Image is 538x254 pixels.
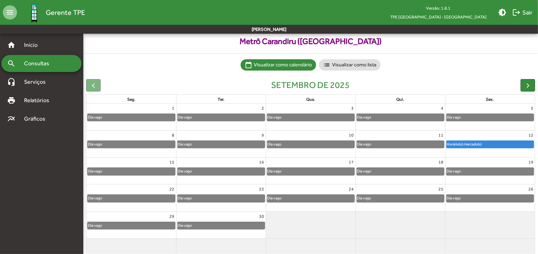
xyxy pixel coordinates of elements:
[437,158,445,167] a: 18 de setembro de 2025
[7,59,16,68] mat-icon: search
[355,184,445,211] td: 25 de setembro de 2025
[323,61,330,68] mat-icon: list
[171,104,176,113] a: 1 de setembro de 2025
[168,158,176,167] a: 15 de setembro de 2025
[168,212,176,221] a: 29 de setembro de 2025
[355,158,445,184] td: 18 de setembro de 2025
[267,141,282,148] div: Dia vago
[260,104,266,113] a: 2 de setembro de 2025
[178,195,192,201] div: Dia vago
[512,6,532,19] span: Sair
[527,184,535,194] a: 26 de setembro de 2025
[178,222,192,229] div: Dia vago
[437,184,445,194] a: 25 de setembro de 2025
[176,184,266,211] td: 23 de setembro de 2025
[266,104,355,131] td: 3 de setembro de 2025
[86,211,176,238] td: 29 de setembro de 2025
[319,59,381,71] mat-chip: Visualizar como lista
[527,131,535,140] a: 12 de setembro de 2025
[447,168,461,175] div: Dia vago
[178,168,192,175] div: Dia vago
[258,184,266,194] a: 23 de setembro de 2025
[266,131,355,158] td: 10 de setembro de 2025
[86,104,176,131] td: 1 de setembro de 2025
[86,131,176,158] td: 8 de setembro de 2025
[245,61,252,68] mat-icon: calendar_today
[266,184,355,211] td: 24 de setembro de 2025
[267,114,282,121] div: Dia vago
[88,141,102,148] div: Dia vago
[355,104,445,131] td: 4 de setembro de 2025
[445,184,535,211] td: 26 de setembro de 2025
[271,80,350,90] h2: setembro de 2025
[385,4,492,12] div: Versão: 1.8.1
[176,211,266,238] td: 30 de setembro de 2025
[3,5,17,20] mat-icon: menu
[357,141,372,148] div: Dia vago
[395,95,406,103] a: quinta-feira
[260,131,266,140] a: 9 de setembro de 2025
[447,141,482,148] div: Horário(s) marcado(s)
[20,96,58,105] span: Relatórios
[357,195,372,201] div: Dia vago
[485,95,495,103] a: sexta-feira
[258,158,266,167] a: 16 de setembro de 2025
[445,104,535,131] td: 5 de setembro de 2025
[216,95,226,103] a: terça-feira
[23,1,46,24] img: Logo
[20,115,55,123] span: Gráficos
[46,7,85,18] span: Gerente TPE
[509,6,535,19] button: Sair
[267,168,282,175] div: Dia vago
[86,184,176,211] td: 22 de setembro de 2025
[385,12,492,21] span: TPE [GEOGRAPHIC_DATA] - [GEOGRAPHIC_DATA]
[7,115,16,123] mat-icon: multiline_chart
[176,104,266,131] td: 2 de setembro de 2025
[88,114,102,121] div: Dia vago
[447,195,461,201] div: Dia vago
[437,131,445,140] a: 11 de setembro de 2025
[440,104,445,113] a: 4 de setembro de 2025
[498,8,506,17] mat-icon: brightness_medium
[176,131,266,158] td: 9 de setembro de 2025
[20,78,55,86] span: Serviços
[258,212,266,221] a: 30 de setembro de 2025
[7,96,16,105] mat-icon: print
[126,95,137,103] a: segunda-feira
[529,104,535,113] a: 5 de setembro de 2025
[348,131,355,140] a: 10 de setembro de 2025
[348,158,355,167] a: 17 de setembro de 2025
[171,131,176,140] a: 8 de setembro de 2025
[266,158,355,184] td: 17 de setembro de 2025
[176,158,266,184] td: 16 de setembro de 2025
[20,59,58,68] span: Consultas
[20,41,48,49] span: Início
[178,141,192,148] div: Dia vago
[241,59,316,71] mat-chip: Visualizar como calendário
[17,1,85,24] a: Gerente TPE
[7,41,16,49] mat-icon: home
[445,158,535,184] td: 19 de setembro de 2025
[350,104,355,113] a: 3 de setembro de 2025
[305,95,316,103] a: quarta-feira
[267,195,282,201] div: Dia vago
[357,168,372,175] div: Dia vago
[512,8,521,17] mat-icon: logout
[83,35,538,48] span: Metrô Carandiru ([GEOGRAPHIC_DATA])
[88,195,102,201] div: Dia vago
[348,184,355,194] a: 24 de setembro de 2025
[86,158,176,184] td: 15 de setembro de 2025
[357,114,372,121] div: Dia vago
[445,131,535,158] td: 12 de setembro de 2025
[178,114,192,121] div: Dia vago
[527,158,535,167] a: 19 de setembro de 2025
[168,184,176,194] a: 22 de setembro de 2025
[447,114,461,121] div: Dia vago
[88,168,102,175] div: Dia vago
[7,78,16,86] mat-icon: headset_mic
[88,222,102,229] div: Dia vago
[355,131,445,158] td: 11 de setembro de 2025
